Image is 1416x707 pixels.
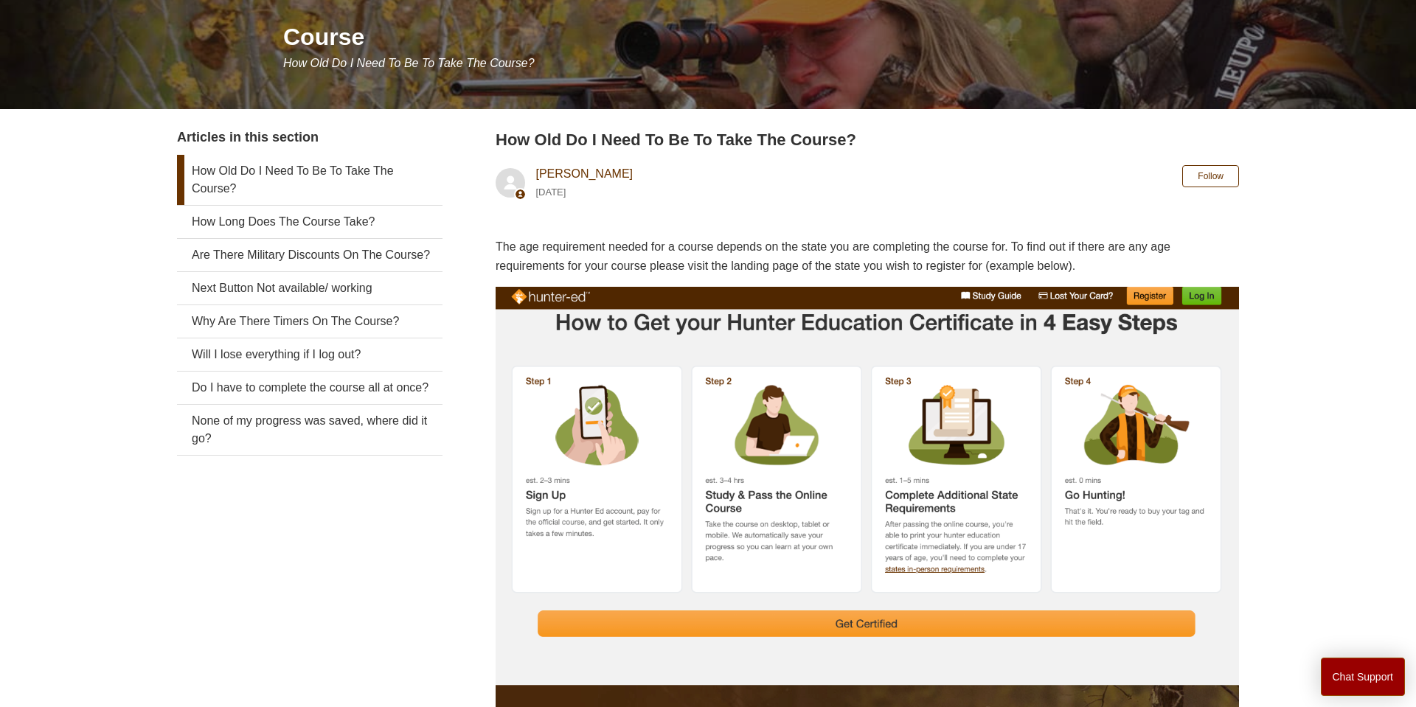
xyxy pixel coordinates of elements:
[535,187,566,198] time: 05/15/2024, 11:27
[535,167,633,180] a: [PERSON_NAME]
[1321,658,1406,696] button: Chat Support
[496,237,1239,275] p: The age requirement needed for a course depends on the state you are completing the course for. T...
[177,155,442,205] a: How Old Do I Need To Be To Take The Course?
[177,405,442,455] a: None of my progress was saved, where did it go?
[1182,165,1239,187] button: Follow Article
[283,19,1239,55] h1: Course
[283,57,535,69] span: How Old Do I Need To Be To Take The Course?
[177,239,442,271] a: Are There Military Discounts On The Course?
[177,206,442,238] a: How Long Does The Course Take?
[177,130,319,144] span: Articles in this section
[177,338,442,371] a: Will I lose everything if I log out?
[177,272,442,304] a: Next Button Not available/ working
[496,128,1239,152] h2: How Old Do I Need To Be To Take The Course?
[177,372,442,404] a: Do I have to complete the course all at once?
[177,305,442,338] a: Why Are There Timers On The Course?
